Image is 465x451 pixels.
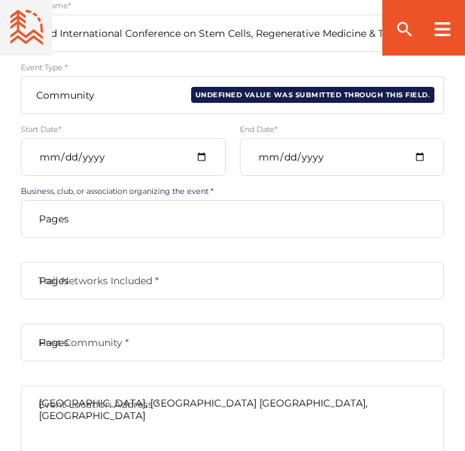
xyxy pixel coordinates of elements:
label: Event Location Address * [21,398,444,411]
label: End Date* [240,124,445,134]
ion-icon: search [395,19,414,39]
span: Undefined value was submitted through this field. [191,87,435,103]
label: Start Date* [21,124,226,134]
label: Trail Networks Included * [21,274,444,287]
label: Host Community * [21,336,444,349]
label: Event Name* [21,1,444,10]
input: mm/dd/yyyy [21,138,226,176]
label: Event Type * [21,63,444,72]
label: Business, club, or association organizing the event * [21,186,444,196]
input: mm/dd/yyyy [240,138,445,176]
